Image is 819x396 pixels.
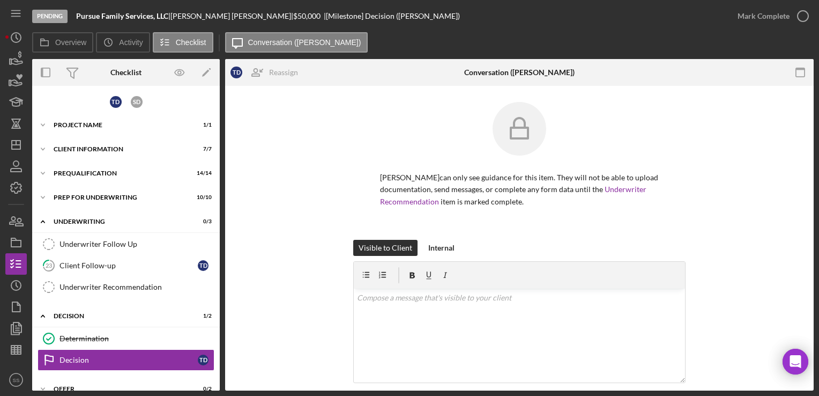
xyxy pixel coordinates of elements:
[170,12,293,20] div: [PERSON_NAME] [PERSON_NAME] |
[380,185,646,206] a: Underwriter Recommendation
[727,5,814,27] button: Mark Complete
[353,240,418,256] button: Visible to Client
[464,68,575,77] div: Conversation ([PERSON_NAME])
[76,12,170,20] div: |
[423,240,460,256] button: Internal
[783,349,808,375] div: Open Intercom Messenger
[380,172,659,208] p: [PERSON_NAME] can only see guidance for this item. They will not be able to upload documentation,...
[176,38,206,47] label: Checklist
[59,240,214,248] div: Underwriter Follow Up
[192,122,212,128] div: 1 / 1
[192,146,212,152] div: 7 / 7
[59,261,198,270] div: Client Follow-up
[738,5,790,27] div: Mark Complete
[192,386,212,392] div: 0 / 2
[359,240,412,256] div: Visible to Client
[96,32,150,53] button: Activity
[192,170,212,177] div: 14 / 14
[76,11,168,20] b: Pursue Family Services, LLC
[38,276,214,298] a: Underwriter Recommendation
[198,355,209,365] div: T D
[153,32,213,53] button: Checklist
[54,313,185,319] div: Decision
[198,260,209,271] div: T D
[46,262,52,269] tspan: 23
[38,349,214,371] a: DecisionTD
[428,240,455,256] div: Internal
[131,96,143,108] div: S D
[192,313,212,319] div: 1 / 2
[54,122,185,128] div: Project Name
[55,38,86,47] label: Overview
[269,62,298,83] div: Reassign
[230,67,242,78] div: T D
[59,283,214,291] div: Underwriter Recommendation
[192,194,212,201] div: 10 / 10
[5,369,27,391] button: SS
[225,32,368,53] button: Conversation ([PERSON_NAME])
[32,10,68,23] div: Pending
[54,386,185,392] div: Offer
[38,255,214,276] a: 23Client Follow-upTD
[54,194,185,201] div: Prep for Underwriting
[38,233,214,255] a: Underwriter Follow Up
[54,218,185,225] div: Underwriting
[32,32,93,53] button: Overview
[225,62,309,83] button: TDReassign
[38,328,214,349] a: Determination
[248,38,361,47] label: Conversation ([PERSON_NAME])
[13,377,20,383] text: SS
[110,68,142,77] div: Checklist
[59,334,214,343] div: Determination
[110,96,122,108] div: T D
[54,146,185,152] div: Client Information
[293,11,321,20] span: $50,000
[192,218,212,225] div: 0 / 3
[59,356,198,364] div: Decision
[324,12,460,20] div: | [Milestone] Decision ([PERSON_NAME])
[54,170,185,177] div: Prequalification
[119,38,143,47] label: Activity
